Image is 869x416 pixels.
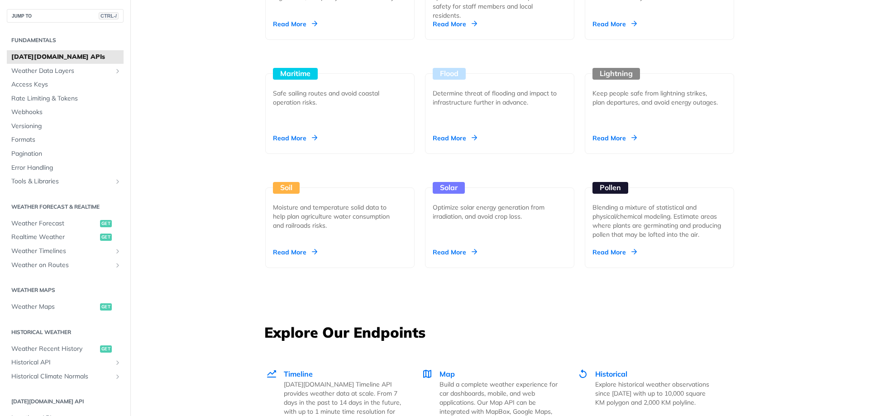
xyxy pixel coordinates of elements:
div: Read More [433,134,477,143]
h2: Weather Maps [7,286,124,294]
span: Weather Maps [11,302,98,311]
div: Read More [592,19,637,29]
p: Explore historical weather observations since [DATE] with up to 10,000 square KM polygon and 2,00... [595,380,713,407]
a: Soil Moisture and temperature solid data to help plan agriculture water consumption and railroads... [262,154,418,268]
span: Rate Limiting & Tokens [11,94,121,103]
div: Read More [273,248,317,257]
div: Keep people safe from lightning strikes, plan departures, and avoid energy outages. [592,89,719,107]
img: Timeline [266,368,277,379]
img: Historical [578,368,588,379]
a: Rate Limiting & Tokens [7,92,124,105]
button: Show subpages for Historical Climate Normals [114,373,121,380]
span: Weather Forecast [11,219,98,228]
div: Read More [592,248,637,257]
button: Show subpages for Weather Data Layers [114,67,121,75]
a: Solar Optimize solar energy generation from irradiation, and avoid crop loss. Read More [421,154,578,268]
div: Read More [592,134,637,143]
span: get [100,234,112,241]
a: [DATE][DOMAIN_NAME] APIs [7,50,124,64]
span: Access Keys [11,80,121,89]
a: Weather Mapsget [7,300,124,314]
a: Flood Determine threat of flooding and impact to infrastructure further in advance. Read More [421,40,578,154]
a: Weather Data LayersShow subpages for Weather Data Layers [7,64,124,78]
span: Realtime Weather [11,233,98,242]
button: JUMP TOCTRL-/ [7,9,124,23]
a: Pollen Blending a mixture of statistical and physical/chemical modeling. Estimate areas where pla... [581,154,738,268]
span: Weather Recent History [11,344,98,354]
span: Pagination [11,149,121,158]
a: Historical Climate NormalsShow subpages for Historical Climate Normals [7,370,124,383]
span: Weather Data Layers [11,67,112,76]
a: Maritime Safe sailing routes and avoid coastal operation risks. Read More [262,40,418,154]
div: Optimize solar energy generation from irradiation, and avoid crop loss. [433,203,559,221]
a: Weather Forecastget [7,217,124,230]
img: Map [422,368,433,379]
h3: Explore Our Endpoints [264,322,735,342]
span: Historical [595,369,627,378]
a: Versioning [7,120,124,133]
div: Read More [433,248,477,257]
span: Error Handling [11,163,121,172]
div: Maritime [273,68,318,80]
div: Moisture and temperature solid data to help plan agriculture water consumption and railroads risks. [273,203,400,230]
a: Pagination [7,147,124,161]
button: Show subpages for Weather Timelines [114,248,121,255]
span: Timeline [284,369,313,378]
a: Weather TimelinesShow subpages for Weather Timelines [7,244,124,258]
span: Formats [11,135,121,144]
a: Weather Recent Historyget [7,342,124,356]
span: Webhooks [11,108,121,117]
span: get [100,220,112,227]
span: Weather Timelines [11,247,112,256]
span: Tools & Libraries [11,177,112,186]
div: Soil [273,182,300,194]
div: Solar [433,182,465,194]
a: Webhooks [7,105,124,119]
button: Show subpages for Weather on Routes [114,262,121,269]
a: Error Handling [7,161,124,175]
span: [DATE][DOMAIN_NAME] APIs [11,53,121,62]
h2: Fundamentals [7,36,124,44]
button: Show subpages for Tools & Libraries [114,178,121,185]
div: Read More [273,19,317,29]
div: Blending a mixture of statistical and physical/chemical modeling. Estimate areas where plants are... [592,203,726,239]
span: Map [439,369,455,378]
div: Lightning [592,68,640,80]
a: Formats [7,133,124,147]
span: get [100,303,112,311]
h2: [DATE][DOMAIN_NAME] API [7,397,124,406]
a: Lightning Keep people safe from lightning strikes, plan departures, and avoid energy outages. Rea... [581,40,738,154]
h2: Weather Forecast & realtime [7,203,124,211]
button: Show subpages for Historical API [114,359,121,366]
a: Tools & LibrariesShow subpages for Tools & Libraries [7,175,124,188]
span: get [100,345,112,353]
div: Determine threat of flooding and impact to infrastructure further in advance. [433,89,559,107]
div: Flood [433,68,466,80]
a: Historical APIShow subpages for Historical API [7,356,124,369]
div: Safe sailing routes and avoid coastal operation risks. [273,89,400,107]
div: Read More [273,134,317,143]
div: Read More [433,19,477,29]
span: Historical API [11,358,112,367]
a: Realtime Weatherget [7,230,124,244]
span: Versioning [11,122,121,131]
div: Pollen [592,182,628,194]
span: Weather on Routes [11,261,112,270]
a: Access Keys [7,78,124,91]
a: Weather on RoutesShow subpages for Weather on Routes [7,258,124,272]
h2: Historical Weather [7,328,124,336]
span: CTRL-/ [99,12,119,19]
span: Historical Climate Normals [11,372,112,381]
